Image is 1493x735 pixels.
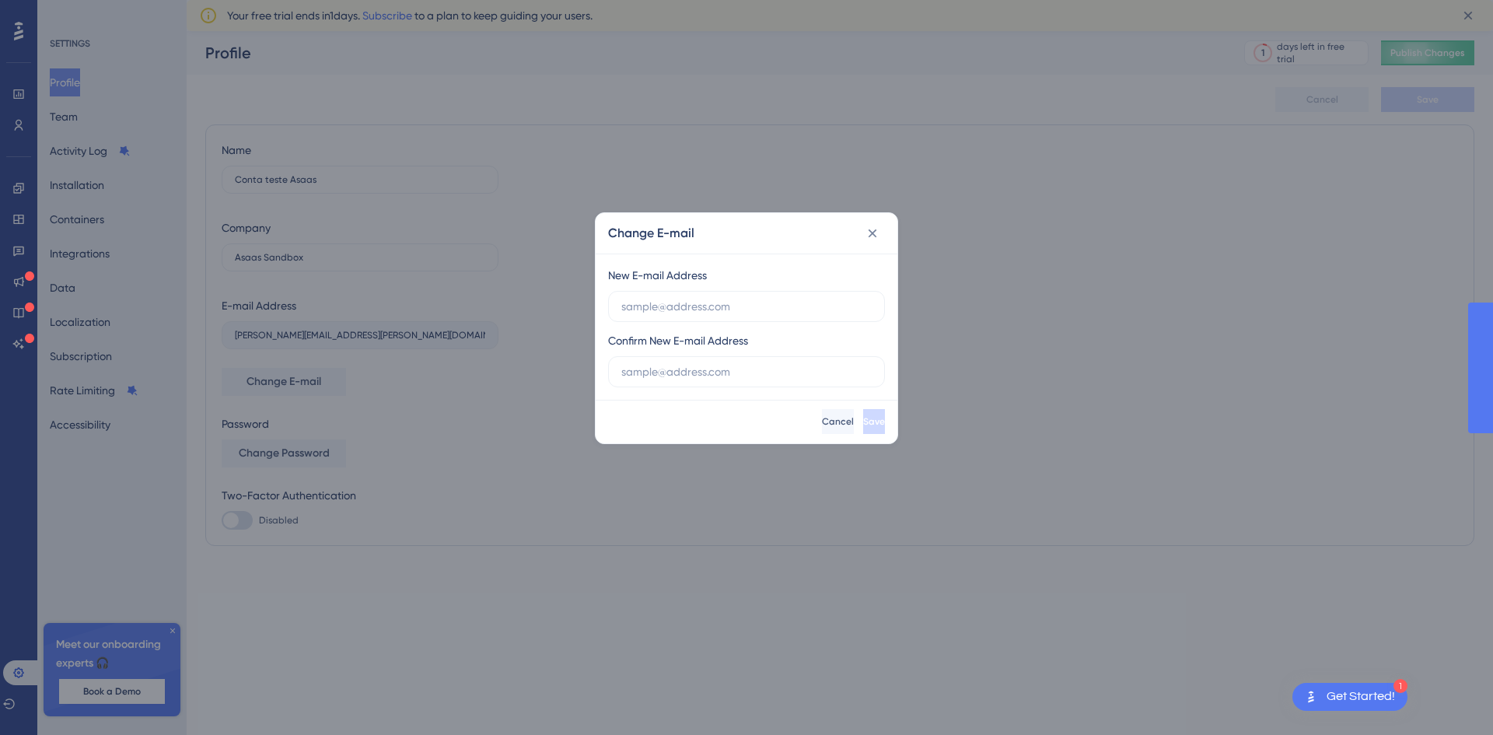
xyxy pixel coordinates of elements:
[621,363,872,380] input: sample@address.com
[822,415,854,428] span: Cancel
[608,331,748,350] div: Confirm New E-mail Address
[863,415,885,428] span: Save
[608,266,707,285] div: New E-mail Address
[608,224,694,243] h2: Change E-mail
[621,298,872,315] input: sample@address.com
[1327,688,1395,705] div: Get Started!
[1393,679,1407,693] div: 1
[1428,674,1474,720] iframe: UserGuiding AI Assistant Launcher
[1302,688,1320,706] img: launcher-image-alternative-text
[1292,683,1407,711] div: Open Get Started! checklist, remaining modules: 1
